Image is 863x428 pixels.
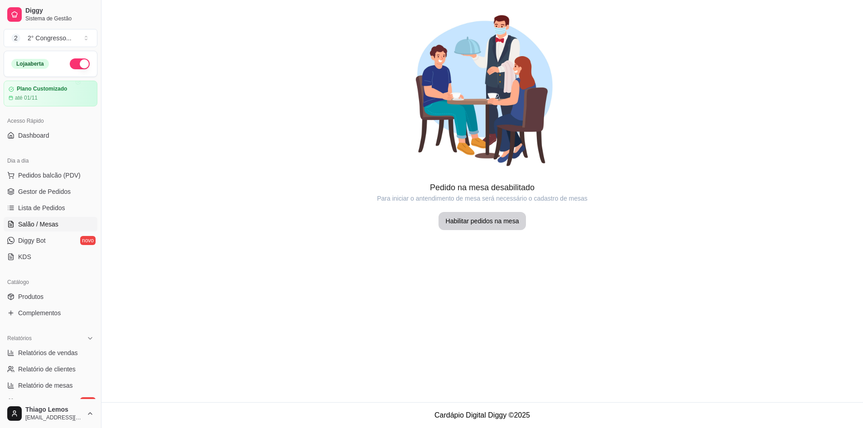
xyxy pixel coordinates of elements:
div: 2° Congresso ... [28,34,72,43]
span: Thiago Lemos [25,406,83,414]
a: Relatório de mesas [4,378,97,393]
a: Gestor de Pedidos [4,184,97,199]
div: Catálogo [4,275,97,289]
button: Thiago Lemos[EMAIL_ADDRESS][DOMAIN_NAME] [4,403,97,424]
span: Relatório de clientes [18,365,76,374]
span: Complementos [18,308,61,317]
span: Sistema de Gestão [25,15,94,22]
button: Habilitar pedidos na mesa [439,212,526,230]
article: Plano Customizado [17,86,67,92]
a: Lista de Pedidos [4,201,97,215]
a: KDS [4,250,97,264]
article: Pedido na mesa desabilitado [101,181,863,194]
a: Relatório de fidelidadenovo [4,394,97,409]
span: Relatórios de vendas [18,348,78,357]
span: 2 [11,34,20,43]
span: Relatório de fidelidade [18,397,81,406]
span: Diggy Bot [18,236,46,245]
span: KDS [18,252,31,261]
a: Relatório de clientes [4,362,97,376]
div: Dia a dia [4,154,97,168]
a: Dashboard [4,128,97,143]
span: Relatórios [7,335,32,342]
a: Diggy Botnovo [4,233,97,248]
article: até 01/11 [15,94,38,101]
button: Alterar Status [70,58,90,69]
span: Produtos [18,292,43,301]
div: Loja aberta [11,59,49,69]
span: Lista de Pedidos [18,203,65,212]
a: Salão / Mesas [4,217,97,231]
span: Diggy [25,7,94,15]
span: Gestor de Pedidos [18,187,71,196]
a: Produtos [4,289,97,304]
button: Select a team [4,29,97,47]
a: DiggySistema de Gestão [4,4,97,25]
div: Acesso Rápido [4,114,97,128]
a: Relatórios de vendas [4,346,97,360]
span: Salão / Mesas [18,220,58,229]
span: Pedidos balcão (PDV) [18,171,81,180]
button: Pedidos balcão (PDV) [4,168,97,183]
a: Plano Customizadoaté 01/11 [4,81,97,106]
footer: Cardápio Digital Diggy © 2025 [101,402,863,428]
a: Complementos [4,306,97,320]
span: Relatório de mesas [18,381,73,390]
span: Dashboard [18,131,49,140]
span: [EMAIL_ADDRESS][DOMAIN_NAME] [25,414,83,421]
article: Para iniciar o antendimento de mesa será necessário o cadastro de mesas [101,194,863,203]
